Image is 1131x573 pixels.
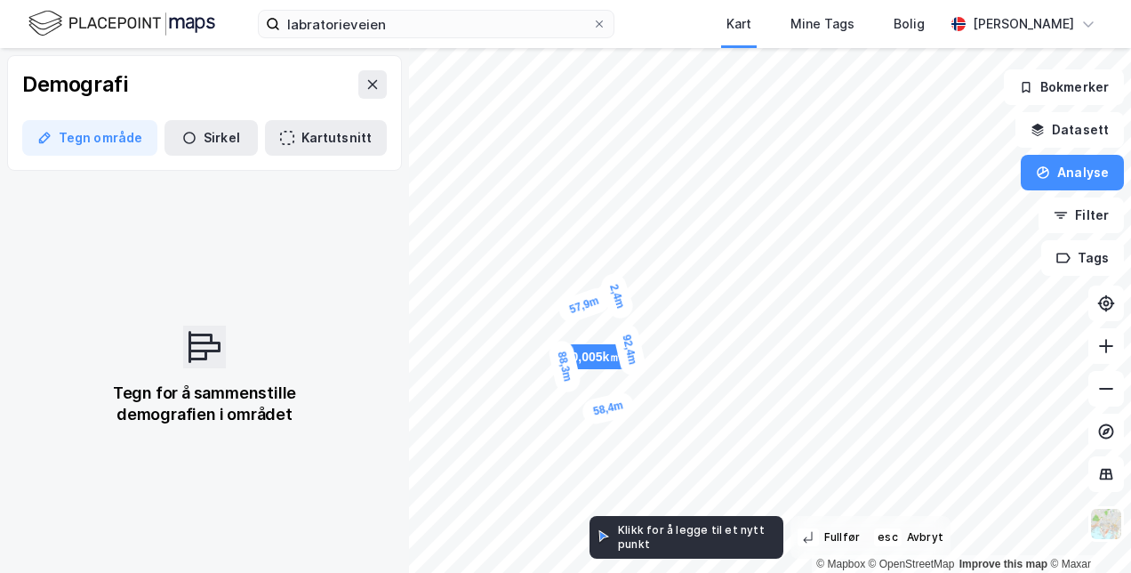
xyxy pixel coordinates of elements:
[91,383,318,425] div: Tegn for å sammenstille demografien i området
[869,558,955,570] a: OpenStreetMap
[973,13,1074,35] div: [PERSON_NAME]
[28,8,215,39] img: logo.f888ab2527a4732fd821a326f86c7f29.svg
[22,70,127,99] div: Demografi
[1015,112,1124,148] button: Datasett
[1004,69,1124,105] button: Bokmerker
[22,120,157,156] button: Tegn område
[894,13,925,35] div: Bolig
[164,120,258,156] button: Sirkel
[1042,488,1131,573] iframe: Chat Widget
[816,558,865,570] a: Mapbox
[581,391,637,426] div: Map marker
[1039,198,1124,233] button: Filter
[598,270,637,322] div: Map marker
[556,285,613,326] div: Map marker
[265,120,387,156] button: Kartutsnitt
[612,322,647,378] div: Map marker
[959,558,1047,570] a: Improve this map
[1021,155,1124,190] button: Analyse
[561,344,633,369] div: Map marker
[547,339,582,395] div: Map marker
[726,13,751,35] div: Kart
[1042,488,1131,573] div: Kontrollprogram for chat
[280,11,592,37] input: Søk på adresse, matrikkel, gårdeiere, leietakere eller personer
[790,13,854,35] div: Mine Tags
[1041,240,1124,276] button: Tags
